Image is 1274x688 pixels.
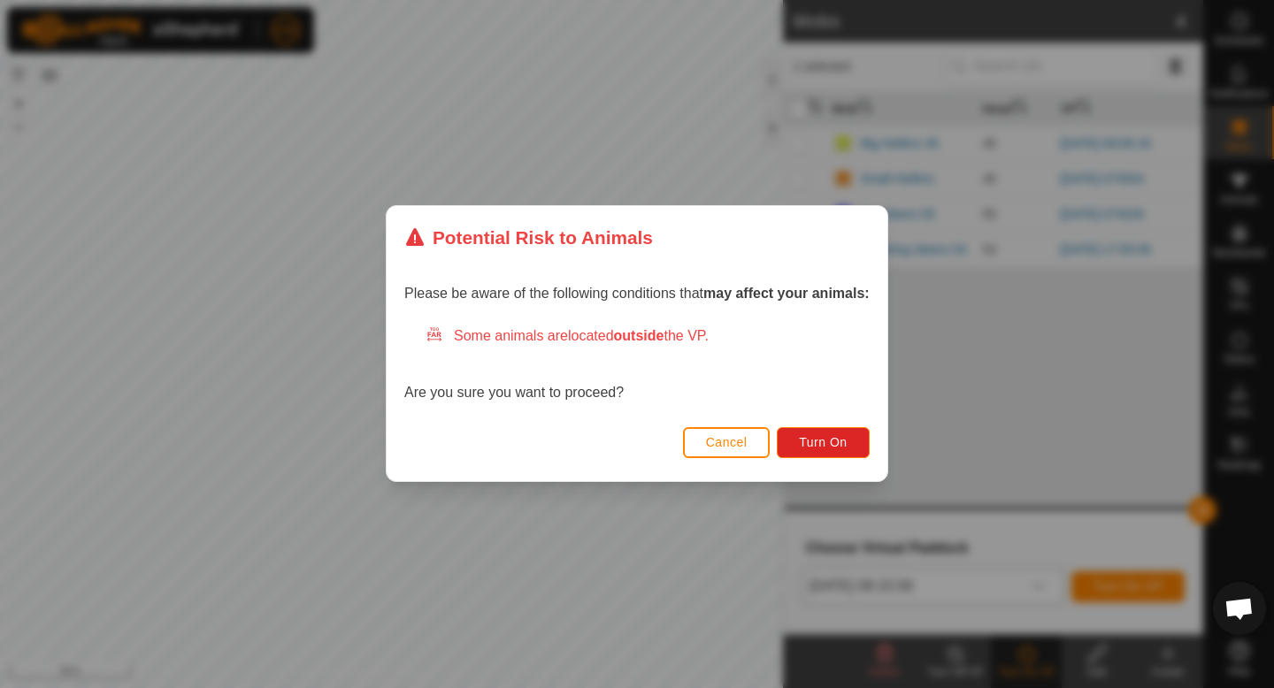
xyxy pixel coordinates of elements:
span: Cancel [706,436,748,450]
div: Potential Risk to Animals [404,224,653,251]
div: Some animals are [426,326,870,348]
strong: may affect your animals: [703,287,870,302]
span: located the VP. [568,329,709,344]
div: Are you sure you want to proceed? [404,326,870,404]
button: Cancel [683,427,771,458]
div: Open chat [1213,582,1266,635]
span: Turn On [800,436,848,450]
span: Please be aware of the following conditions that [404,287,870,302]
strong: outside [614,329,664,344]
button: Turn On [778,427,870,458]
